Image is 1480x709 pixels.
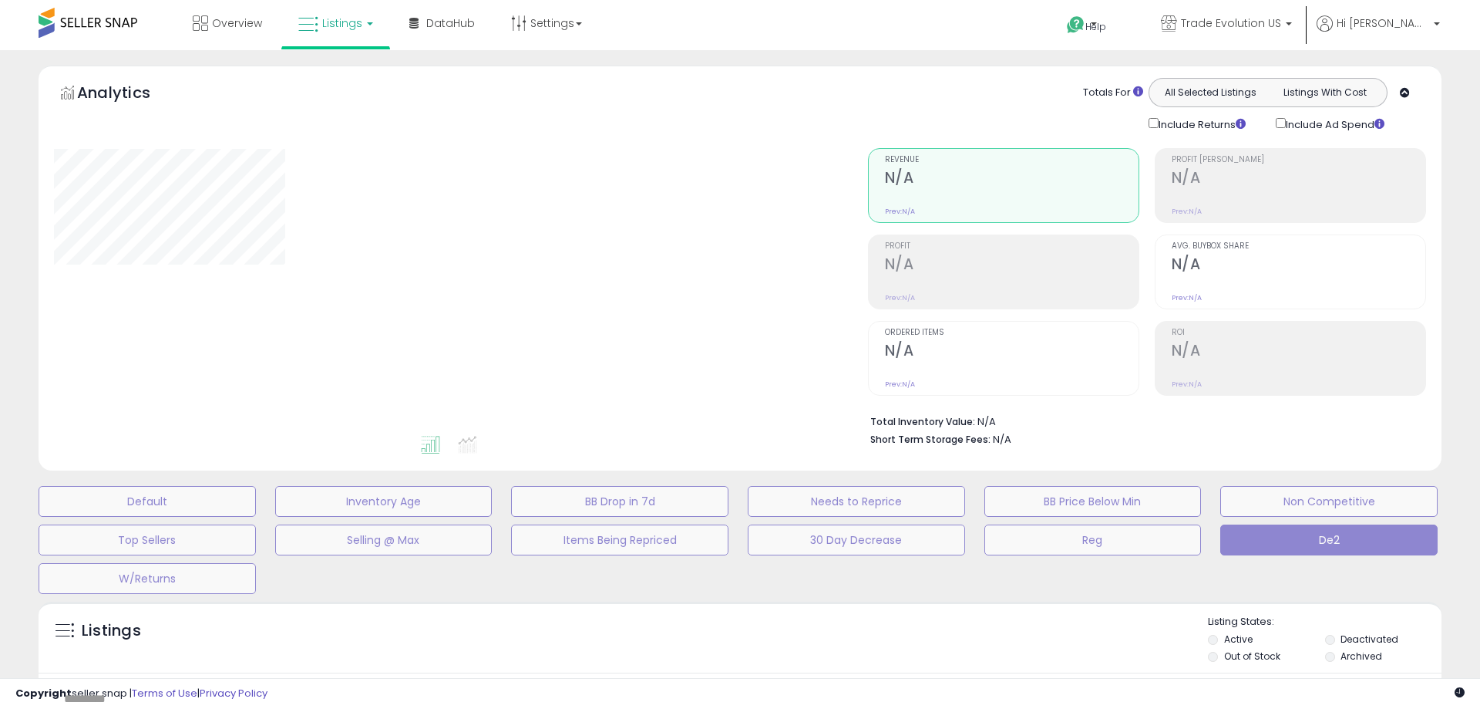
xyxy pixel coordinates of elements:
span: N/A [993,432,1011,447]
span: DataHub [426,15,475,31]
button: Listings With Cost [1267,83,1382,103]
button: Selling @ Max [275,525,493,555]
span: Hi [PERSON_NAME] [1337,15,1429,31]
small: Prev: N/A [885,380,915,389]
button: All Selected Listings [1153,83,1268,103]
h5: Analytics [77,82,180,107]
span: Listings [322,15,362,31]
small: Prev: N/A [885,207,915,216]
a: Help [1054,4,1136,50]
span: Ordered Items [885,329,1139,337]
span: Profit [PERSON_NAME] [1172,156,1425,164]
div: Totals For [1083,86,1143,100]
span: Trade Evolution US [1181,15,1281,31]
b: Total Inventory Value: [870,415,975,428]
small: Prev: N/A [1172,207,1202,216]
li: N/A [870,411,1414,430]
div: seller snap | | [15,687,267,701]
button: Default [39,486,256,517]
button: Needs to Reprice [748,486,965,517]
h2: N/A [1172,342,1425,363]
span: Profit [885,242,1139,251]
h2: N/A [885,342,1139,363]
button: BB Drop in 7d [511,486,728,517]
button: De2 [1220,525,1438,555]
button: Reg [984,525,1202,555]
h2: N/A [885,255,1139,276]
b: Short Term Storage Fees: [870,433,991,446]
button: 30 Day Decrease [748,525,965,555]
button: Inventory Age [275,486,493,517]
small: Prev: N/A [1172,380,1202,389]
button: BB Price Below Min [984,486,1202,517]
small: Prev: N/A [885,293,915,302]
h2: N/A [1172,169,1425,190]
i: Get Help [1066,15,1085,35]
span: Revenue [885,156,1139,164]
h2: N/A [885,169,1139,190]
button: Items Being Repriced [511,525,728,555]
span: Overview [212,15,262,31]
a: Hi [PERSON_NAME] [1317,15,1440,50]
button: Top Sellers [39,525,256,555]
button: W/Returns [39,563,256,594]
div: Include Returns [1137,115,1264,133]
h2: N/A [1172,255,1425,276]
small: Prev: N/A [1172,293,1202,302]
strong: Copyright [15,686,72,701]
button: Non Competitive [1220,486,1438,517]
span: Avg. Buybox Share [1172,242,1425,251]
div: Include Ad Spend [1264,115,1409,133]
span: ROI [1172,329,1425,337]
span: Help [1085,20,1106,33]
